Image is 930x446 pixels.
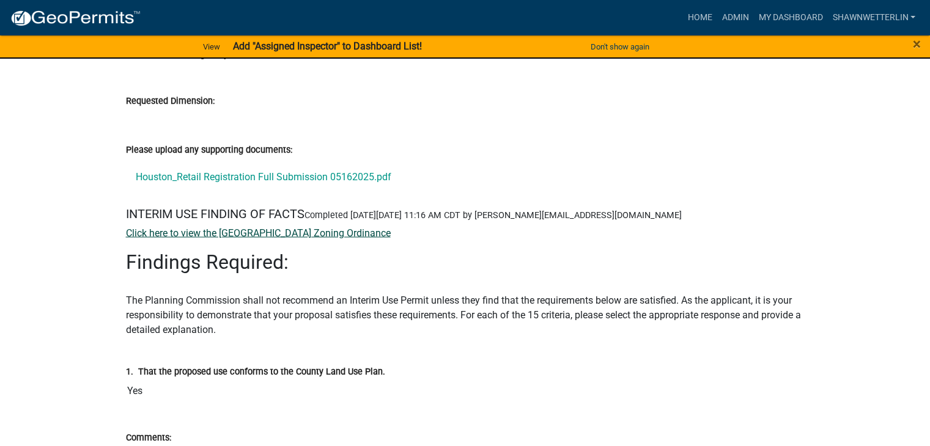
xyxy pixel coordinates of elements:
h5: INTERIM USE FINDING OF FACTS [126,206,805,221]
h2: Findings Required: [126,250,805,273]
a: ShawnWetterlin [827,6,920,29]
a: View [198,37,225,57]
button: Don't show again [586,37,654,57]
a: My Dashboard [753,6,827,29]
a: Click here to view the [GEOGRAPHIC_DATA] Zoning Ordinance [126,227,391,238]
label: Please upload any supporting documents: [126,146,292,155]
label: 1. That the proposed use conforms to the County Land Use Plan. [126,367,385,376]
strong: Add "Assigned Inspector" to Dashboard List! [232,40,421,52]
div: The Planning Commission shall not recommend an Interim Use Permit unless they find that the requi... [126,250,805,337]
a: Admin [717,6,753,29]
label: Comments: [126,433,171,442]
span: Completed [DATE][DATE] 11:16 AM CDT by [PERSON_NAME][EMAIL_ADDRESS][DOMAIN_NAME] [304,210,682,220]
a: Home [682,6,717,29]
a: Houston_Retail Registration Full Submission 05162025.pdf [126,162,805,191]
label: Requested Dimension: [126,97,215,106]
button: Close [913,37,921,51]
span: × [913,35,921,53]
